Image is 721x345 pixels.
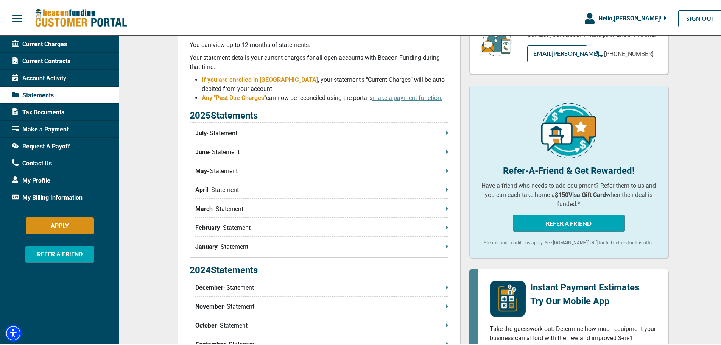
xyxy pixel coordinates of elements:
[195,282,223,291] span: December
[195,146,448,155] p: - Statement
[195,165,448,174] p: - Statement
[12,192,83,201] span: My Billing Information
[5,323,22,340] div: Accessibility Menu
[596,48,654,57] a: [PHONE_NUMBER]
[12,175,50,184] span: My Profile
[195,301,448,310] p: - Statement
[195,241,448,250] p: - Statement
[190,39,448,48] p: You can view up to 12 months of statements.
[202,75,446,91] span: , your statement's "Current Charges" will be auto-debited from your account.
[202,93,266,100] span: Any "Past Due Charges"
[195,165,207,174] span: May
[195,146,209,155] span: June
[541,101,596,157] img: refer-a-friend-icon.png
[12,89,54,98] span: Statements
[12,106,64,116] span: Tax Documents
[195,203,213,212] span: March
[190,107,448,121] p: 2025 Statements
[195,320,448,329] p: - Statement
[12,158,52,167] span: Contact Us
[598,13,661,20] span: Hello, [PERSON_NAME] !
[195,282,448,291] p: - Statement
[12,55,70,64] span: Current Contracts
[12,72,66,81] span: Account Activity
[480,24,514,56] img: customer-service.png
[190,262,448,276] p: 2024 Statements
[513,213,625,230] button: REFER A FRIEND
[25,244,94,261] button: REFER A FRIEND
[530,279,639,293] p: Instant Payment Estimates
[195,184,448,193] p: - Statement
[481,180,657,207] p: Have a friend who needs to add equipment? Refer them to us and you can each take home a when thei...
[490,279,526,315] img: mobile-app-logo.png
[604,49,654,56] span: [PHONE_NUMBER]
[481,238,657,245] p: *Terms and conditions apply. See [DOMAIN_NAME][URL] for full details for this offer.
[530,293,639,306] p: Try Our Mobile App
[202,75,318,82] span: If you are enrolled in [GEOGRAPHIC_DATA]
[195,222,220,231] span: February
[527,44,587,61] a: EMAIL[PERSON_NAME]
[266,93,442,100] span: can now be reconciled using the portal's
[12,38,67,47] span: Current Charges
[195,222,448,231] p: - Statement
[195,203,448,212] p: - Statement
[195,301,224,310] span: November
[12,123,69,133] span: Make a Payment
[372,93,442,100] a: make a payment function.
[555,190,606,197] b: $150 Visa Gift Card
[195,127,207,136] span: July
[26,216,94,233] button: APPLY
[195,127,448,136] p: - Statement
[190,52,448,70] p: Your statement details your current charges for all open accounts with Beacon Funding during that...
[195,320,217,329] span: October
[481,162,657,176] p: Refer-A-Friend & Get Rewarded!
[195,184,208,193] span: April
[35,7,127,27] img: Beacon Funding Customer Portal Logo
[195,241,218,250] span: January
[12,140,70,150] span: Request A Payoff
